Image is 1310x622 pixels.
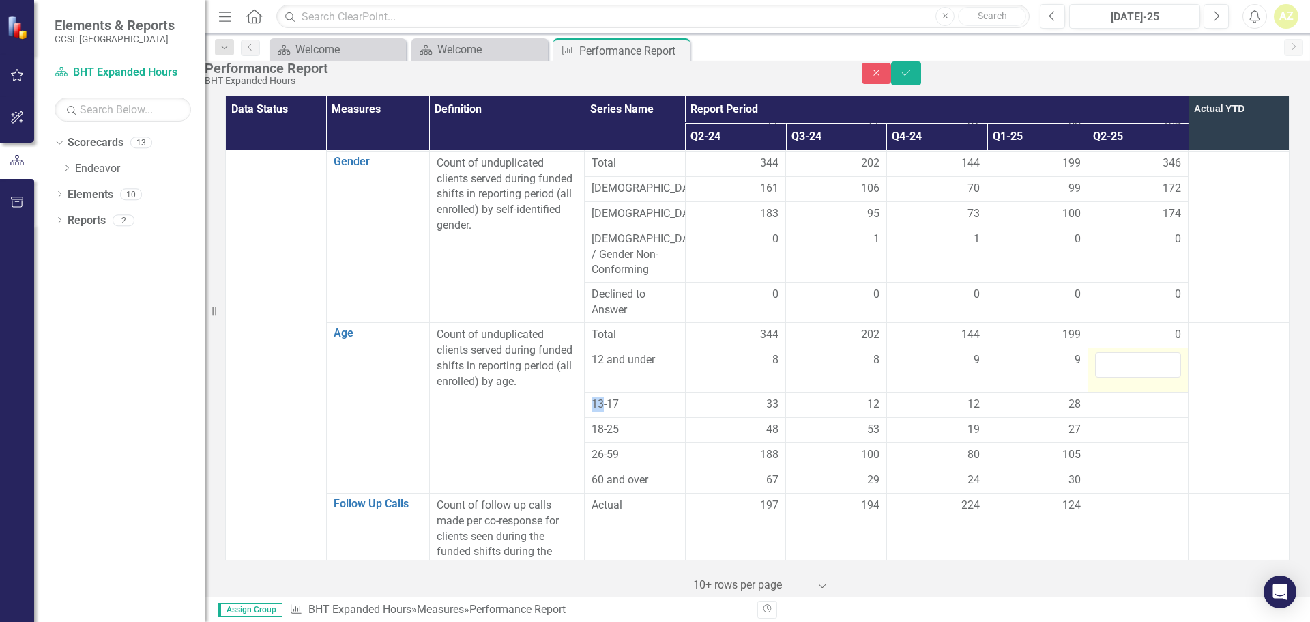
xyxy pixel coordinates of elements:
[760,498,778,513] span: 197
[273,41,403,58] a: Welcome
[760,181,778,197] span: 161
[861,156,879,171] span: 202
[961,156,980,171] span: 144
[958,7,1026,26] button: Search
[113,214,134,226] div: 2
[276,5,1030,29] input: Search ClearPoint...
[1062,206,1081,222] span: 100
[592,181,678,197] span: [DEMOGRAPHIC_DATA]
[437,41,544,58] div: Welcome
[55,65,191,81] a: BHT Expanded Hours
[1062,447,1081,463] span: 105
[760,206,778,222] span: 183
[1068,181,1081,197] span: 99
[437,498,578,576] p: Count of follow up calls made per co-response for clients seen during the funded shifts during th...
[967,206,980,222] span: 73
[974,287,980,302] span: 0
[1068,397,1081,412] span: 28
[1163,181,1181,197] span: 172
[867,422,879,438] span: 53
[592,156,678,171] span: Total
[592,422,678,438] span: 18-25
[55,33,175,44] small: CCSI: [GEOGRAPHIC_DATA]
[961,498,980,513] span: 224
[1075,352,1081,368] span: 9
[867,397,879,412] span: 12
[592,498,678,513] span: Actual
[961,327,980,343] span: 144
[592,447,678,463] span: 26-59
[205,76,834,86] div: BHT Expanded Hours
[218,603,282,617] span: Assign Group
[1069,4,1200,29] button: [DATE]-25
[760,447,778,463] span: 188
[120,188,142,200] div: 10
[334,327,422,339] a: Age
[437,327,578,389] p: Count of unduplicated clients served during funded shifts in reporting period (all enrolled) by age.
[75,161,205,177] a: Endeavor
[205,61,834,76] div: Performance Report
[415,41,544,58] a: Welcome
[967,181,980,197] span: 70
[861,181,879,197] span: 106
[867,472,879,488] span: 29
[1175,231,1181,247] span: 0
[334,498,422,510] a: Follow Up Calls
[592,206,678,222] span: [DEMOGRAPHIC_DATA]
[1274,4,1298,29] button: AZ
[1074,9,1195,25] div: [DATE]-25
[766,472,778,488] span: 67
[295,41,403,58] div: Welcome
[417,603,464,616] a: Measures
[68,135,123,151] a: Scorecards
[592,472,678,488] span: 60 and over
[1175,327,1181,343] span: 0
[592,327,678,343] span: Total
[334,156,422,168] a: Gender
[1068,472,1081,488] span: 30
[592,287,678,318] span: Declined to Answer
[55,98,191,122] input: Search Below...
[55,17,175,33] span: Elements & Reports
[974,352,980,368] span: 9
[974,231,980,247] span: 1
[592,352,678,368] span: 12 and under
[1175,287,1181,302] span: 0
[766,422,778,438] span: 48
[1163,156,1181,171] span: 346
[68,213,106,229] a: Reports
[861,327,879,343] span: 202
[772,352,778,368] span: 8
[873,352,879,368] span: 8
[1062,498,1081,513] span: 124
[469,603,566,616] div: Performance Report
[437,156,578,234] p: Count of unduplicated clients served during funded shifts in reporting period (all enrolled) by s...
[861,498,879,513] span: 194
[967,422,980,438] span: 19
[1163,206,1181,222] span: 174
[772,231,778,247] span: 0
[579,42,686,59] div: Performance Report
[592,231,678,279] span: [DEMOGRAPHIC_DATA] / Gender Non-Conforming
[1264,576,1296,608] div: Open Intercom Messenger
[68,187,113,203] a: Elements
[6,15,31,40] img: ClearPoint Strategy
[967,472,980,488] span: 24
[760,327,778,343] span: 344
[308,603,411,616] a: BHT Expanded Hours
[967,447,980,463] span: 80
[130,137,152,149] div: 13
[1062,156,1081,171] span: 199
[867,206,879,222] span: 95
[289,602,747,618] div: » »
[1075,231,1081,247] span: 0
[592,397,678,412] span: 13-17
[978,10,1007,21] span: Search
[760,156,778,171] span: 344
[873,231,879,247] span: 1
[1062,327,1081,343] span: 199
[1075,287,1081,302] span: 0
[766,397,778,412] span: 33
[873,287,879,302] span: 0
